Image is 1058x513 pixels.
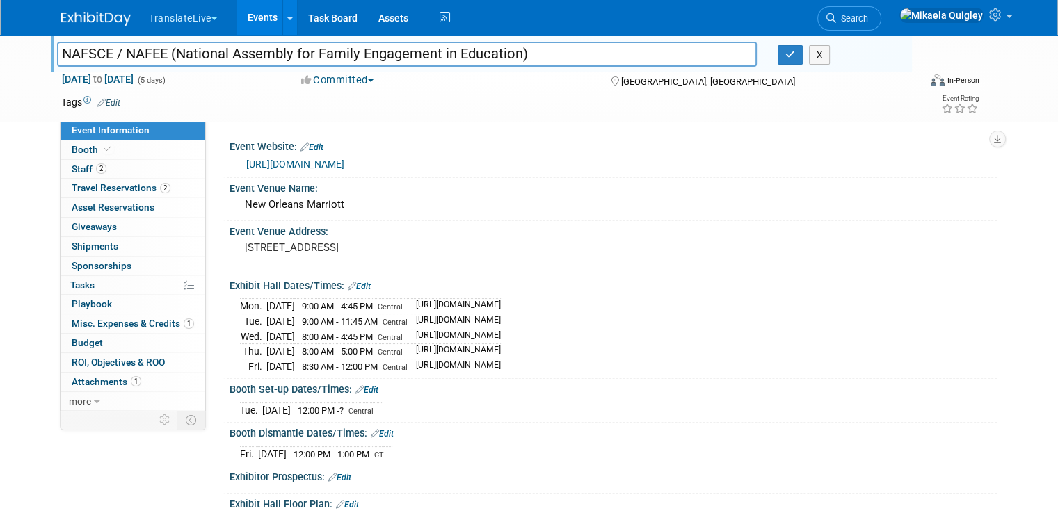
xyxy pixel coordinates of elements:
[266,344,295,359] td: [DATE]
[302,332,373,342] span: 8:00 AM - 4:45 PM
[160,183,170,193] span: 2
[621,76,795,87] span: [GEOGRAPHIC_DATA], [GEOGRAPHIC_DATA]
[230,466,997,484] div: Exhibitor Prospectus:
[97,98,120,108] a: Edit
[230,494,997,512] div: Exhibit Hall Floor Plan:
[72,163,106,174] span: Staff
[240,314,266,329] td: Tue.
[72,376,141,387] span: Attachments
[72,337,103,348] span: Budget
[131,376,141,386] span: 1
[302,346,373,357] span: 8:00 AM - 5:00 PM
[61,12,131,26] img: ExhibitDay
[266,314,295,329] td: [DATE]
[61,73,134,85] span: [DATE] [DATE]
[230,379,997,397] div: Booth Set-up Dates/Times:
[348,407,374,416] span: Central
[817,6,881,31] a: Search
[61,95,120,109] td: Tags
[328,473,351,482] a: Edit
[177,411,206,429] td: Toggle Event Tabs
[61,198,205,217] a: Asset Reservations
[408,329,501,344] td: [URL][DOMAIN_NAME]
[61,218,205,236] a: Giveaways
[240,299,266,314] td: Mon.
[408,344,501,359] td: [URL][DOMAIN_NAME]
[61,353,205,372] a: ROI, Objectives & ROO
[61,140,205,159] a: Booth
[72,298,112,309] span: Playbook
[408,299,501,314] td: [URL][DOMAIN_NAME]
[245,241,534,254] pre: [STREET_ADDRESS]
[61,276,205,295] a: Tasks
[61,295,205,313] a: Playbook
[296,73,379,88] button: Committed
[61,160,205,179] a: Staff2
[96,163,106,174] span: 2
[61,179,205,197] a: Travel Reservations2
[408,314,501,329] td: [URL][DOMAIN_NAME]
[931,74,945,85] img: Format-Inperson.png
[72,241,118,252] span: Shipments
[899,8,984,23] img: Mikaela Quigley
[378,302,403,311] span: Central
[240,402,262,417] td: Tue.
[408,359,501,373] td: [URL][DOMAIN_NAME]
[184,318,194,329] span: 1
[61,237,205,256] a: Shipments
[240,329,266,344] td: Wed.
[844,72,979,93] div: Event Format
[246,158,344,170] a: [URL][DOMAIN_NAME]
[240,446,258,461] td: Fri.
[240,359,266,373] td: Fri.
[302,316,378,327] span: 9:00 AM - 11:45 AM
[153,411,177,429] td: Personalize Event Tab Strip
[72,260,131,271] span: Sponsorships
[947,75,979,85] div: In-Person
[61,256,205,275] a: Sponsorships
[836,13,868,24] span: Search
[72,318,194,329] span: Misc. Expenses & Credits
[298,405,346,416] span: 12:00 PM -
[72,182,170,193] span: Travel Reservations
[61,392,205,411] a: more
[230,275,997,293] div: Exhibit Hall Dates/Times:
[300,142,323,152] a: Edit
[136,76,166,85] span: (5 days)
[61,314,205,333] a: Misc. Expenses & Credits1
[72,357,165,368] span: ROI, Objectives & ROO
[302,361,378,372] span: 8:30 AM - 12:00 PM
[378,333,403,342] span: Central
[302,301,373,311] span: 9:00 AM - 4:45 PM
[355,385,378,395] a: Edit
[371,429,394,439] a: Edit
[230,221,997,238] div: Event Venue Address:
[383,363,408,372] span: Central
[374,450,384,459] span: CT
[383,318,408,327] span: Central
[61,373,205,391] a: Attachments1
[230,423,997,441] div: Booth Dismantle Dates/Times:
[91,74,104,85] span: to
[240,344,266,359] td: Thu.
[809,45,831,65] button: X
[339,405,344,416] span: ?
[378,348,403,357] span: Central
[336,500,359,510] a: Edit
[266,299,295,314] td: [DATE]
[294,449,369,459] span: 12:00 PM - 1:00 PM
[230,136,997,154] div: Event Website:
[61,334,205,352] a: Budget
[61,121,205,140] a: Event Information
[69,396,91,407] span: more
[104,145,111,153] i: Booth reservation complete
[262,402,291,417] td: [DATE]
[72,221,117,232] span: Giveaways
[72,202,154,213] span: Asset Reservations
[230,178,997,195] div: Event Venue Name:
[72,144,114,155] span: Booth
[70,279,95,291] span: Tasks
[941,95,979,102] div: Event Rating
[72,124,150,136] span: Event Information
[266,359,295,373] td: [DATE]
